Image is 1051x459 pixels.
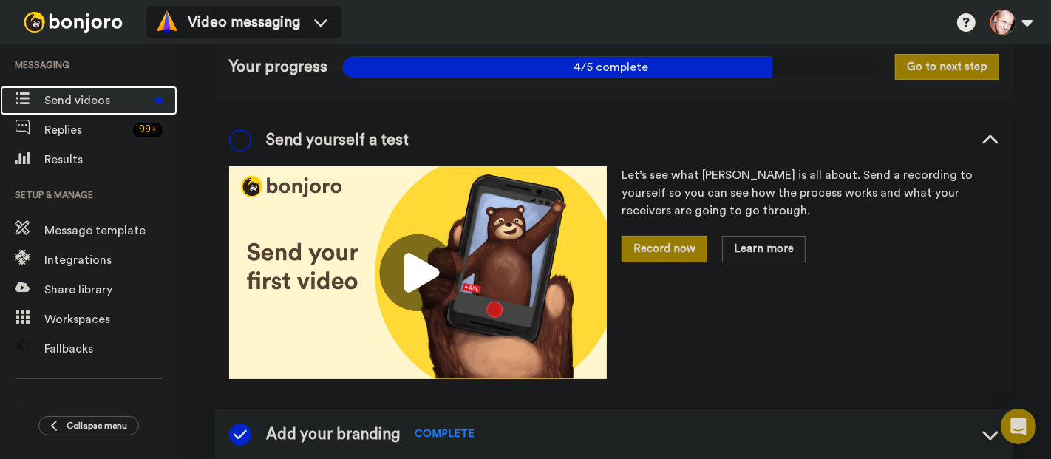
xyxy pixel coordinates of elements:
[415,427,475,442] span: COMPLETE
[342,56,880,78] span: 4/5 complete
[44,251,177,269] span: Integrations
[67,420,127,432] span: Collapse menu
[266,424,400,446] span: Add your branding
[44,222,177,239] span: Message template
[133,123,163,137] div: 99 +
[18,12,129,33] img: bj-logo-header-white.svg
[44,92,149,109] span: Send videos
[895,54,999,80] button: Go to next step
[44,151,177,169] span: Results
[44,340,177,358] span: Fallbacks
[155,10,179,34] img: vm-color.svg
[38,416,139,435] button: Collapse menu
[229,166,607,378] img: 178eb3909c0dc23ce44563bdb6dc2c11.jpg
[44,281,177,299] span: Share library
[44,310,177,328] span: Workspaces
[622,236,707,262] button: Record now
[722,236,806,262] button: Learn more
[188,12,300,33] span: Video messaging
[44,400,177,418] span: Settings
[1001,409,1036,444] div: Open Intercom Messenger
[622,166,999,220] p: Let’s see what [PERSON_NAME] is all about. Send a recording to yourself so you can see how the pr...
[229,56,327,78] span: Your progress
[266,129,409,152] span: Send yourself a test
[44,121,127,139] span: Replies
